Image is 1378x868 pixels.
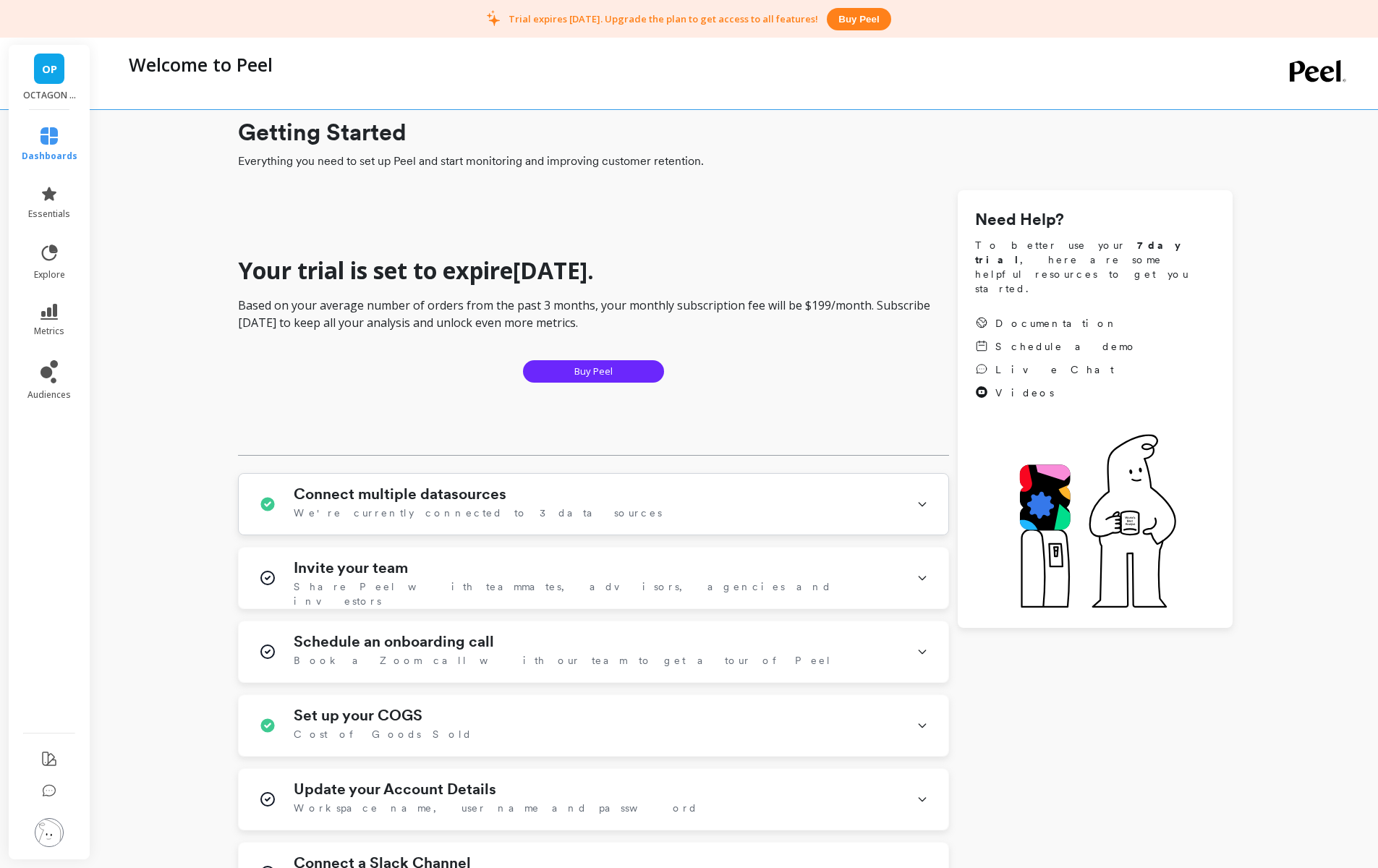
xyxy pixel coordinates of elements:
[975,238,1215,296] span: To better use your , here are some helpful resources to get you started.
[294,559,408,576] h1: Invite your team
[28,208,70,220] span: essentials
[294,801,698,815] span: Workspace name, user name and password
[294,707,422,724] h1: Set up your COGS
[294,653,832,668] span: Book a Zoom call with our team to get a tour of Peel
[975,239,1193,265] strong: 7 day trial
[238,115,1233,150] h1: Getting Started
[238,297,949,331] p: Based on your average number of orders from the past 3 months, your monthly subscription fee will...
[129,52,273,77] p: Welcome to Peel
[22,150,77,162] span: dashboards
[995,362,1114,377] span: Live Chat
[34,325,64,337] span: metrics
[975,316,1137,331] a: Documentation
[294,633,494,650] h1: Schedule an onboarding call
[238,153,1233,170] span: Everything you need to set up Peel and start monitoring and improving customer retention.
[995,339,1137,354] span: Schedule a demo
[523,360,664,383] button: Buy Peel
[294,506,662,520] span: We're currently connected to 3 data sources
[27,389,71,401] span: audiences
[995,386,1054,400] span: Videos
[995,316,1118,331] span: Documentation
[294,579,899,608] span: Share Peel with teammates, advisors, agencies and investors
[509,12,818,25] p: Trial expires [DATE]. Upgrade the plan to get access to all features!
[294,780,496,798] h1: Update your Account Details
[975,339,1137,354] a: Schedule a demo
[294,485,506,503] h1: Connect multiple datasources
[827,8,890,30] button: Buy peel
[23,90,76,101] p: OCTAGON PARIS
[238,256,949,285] h1: Your trial is set to expire [DATE] .
[574,365,613,378] span: Buy Peel
[294,727,472,741] span: Cost of Goods Sold
[975,208,1215,232] h1: Need Help?
[35,818,64,847] img: profile picture
[975,386,1137,400] a: Videos
[42,61,57,77] span: OP
[34,269,65,281] span: explore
